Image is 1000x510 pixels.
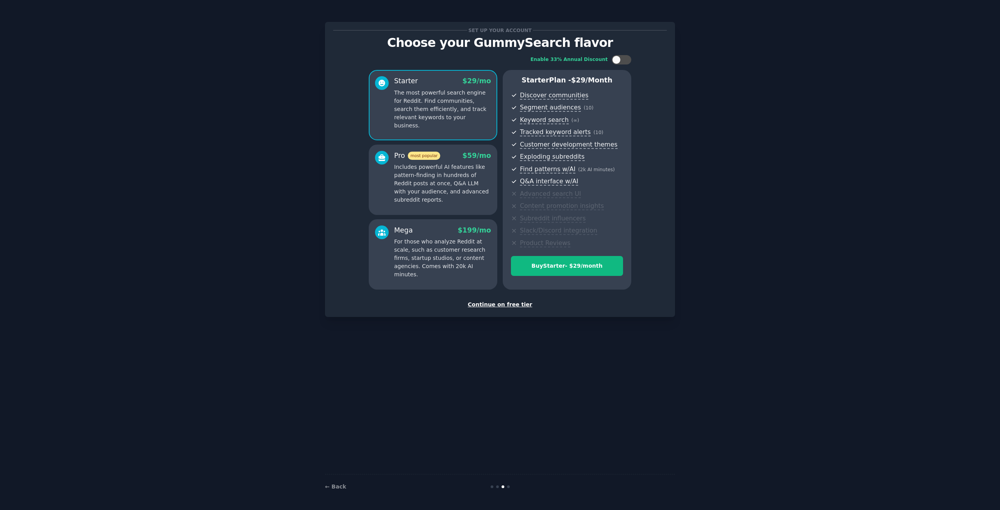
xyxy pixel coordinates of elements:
[520,202,604,210] span: Content promotion insights
[408,152,441,160] span: most popular
[394,163,491,204] p: Includes powerful AI features like pattern-finding in hundreds of Reddit posts at once, Q&A LLM w...
[333,36,667,50] p: Choose your GummySearch flavor
[394,151,440,161] div: Pro
[520,128,591,136] span: Tracked keyword alerts
[520,239,570,247] span: Product Reviews
[394,76,418,86] div: Starter
[333,301,667,309] div: Continue on free tier
[462,77,491,85] span: $ 29 /mo
[511,256,623,276] button: BuyStarter- $29/month
[458,226,491,234] span: $ 199 /mo
[520,104,581,112] span: Segment audiences
[571,118,579,123] span: ( ∞ )
[578,167,615,172] span: ( 2k AI minutes )
[511,75,623,85] p: Starter Plan -
[593,130,603,135] span: ( 10 )
[520,215,586,223] span: Subreddit influencers
[394,89,491,130] p: The most powerful search engine for Reddit. Find communities, search them efficiently, and track ...
[462,152,491,159] span: $ 59 /mo
[530,56,608,63] div: Enable 33% Annual Discount
[520,116,569,124] span: Keyword search
[325,483,346,490] a: ← Back
[520,227,597,235] span: Slack/Discord integration
[520,177,578,186] span: Q&A interface w/AI
[520,91,588,100] span: Discover communities
[511,262,623,270] div: Buy Starter - $ 29 /month
[584,105,593,111] span: ( 10 )
[467,26,533,34] span: Set up your account
[520,190,581,198] span: Advanced search UI
[520,141,618,149] span: Customer development themes
[394,238,491,279] p: For those who analyze Reddit at scale, such as customer research firms, startup studios, or conte...
[571,76,612,84] span: $ 29 /month
[520,153,584,161] span: Exploding subreddits
[520,165,575,174] span: Find patterns w/AI
[394,225,413,235] div: Mega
